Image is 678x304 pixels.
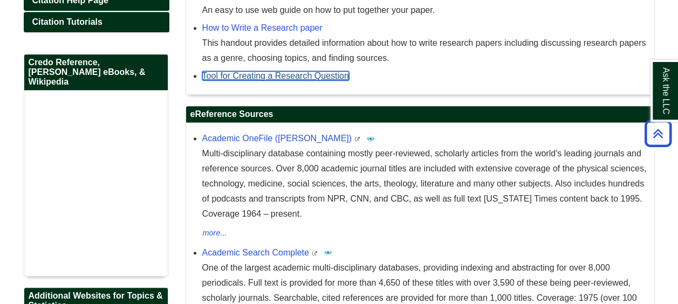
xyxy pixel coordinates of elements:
i: This link opens in a new window [354,137,360,142]
span: Citation Tutorials [32,17,102,26]
a: How to Write a Research paper [202,23,323,32]
button: more... [202,227,228,240]
img: Peer Reviewed [324,248,332,257]
img: Peer Reviewed [366,134,375,143]
div: This handout provides detailed information about how to write research papers including discussin... [202,36,649,66]
a: Back to Top [641,126,675,141]
div: An easy to use web guide on how to put together your paper. [202,3,649,18]
h2: Credo Reference, [PERSON_NAME] eBooks, & Wikipedia [24,54,168,91]
a: Tool for Creating a Research Question [202,71,349,80]
a: Citation Tutorials [24,12,169,32]
h2: eReference Sources [186,106,654,123]
i: This link opens in a new window [311,251,318,256]
a: Academic Search Complete [202,248,309,257]
p: Multi-disciplinary database containing mostly peer-reviewed, scholarly articles from the world's ... [202,146,649,222]
a: Academic OneFile ([PERSON_NAME]) [202,134,352,143]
